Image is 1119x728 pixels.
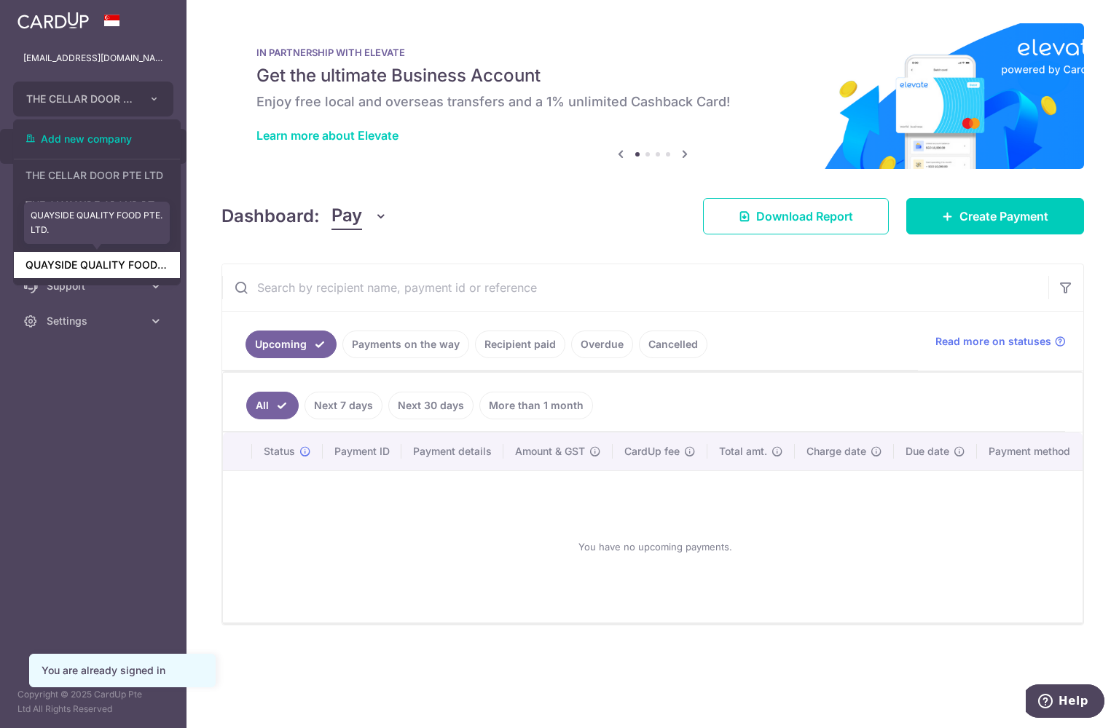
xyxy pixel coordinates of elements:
a: QUAYSIDE QUALITY FOOD PTE. LTD. [14,252,180,278]
span: Status [264,444,295,459]
div: You are already signed in [42,663,203,678]
input: Search by recipient name, payment id or reference [222,264,1048,311]
a: Learn more about Elevate [256,128,398,143]
h5: Get the ultimate Business Account [256,64,1049,87]
button: Pay [331,202,388,230]
a: Read more on statuses [935,334,1066,349]
a: Download Report [703,198,889,234]
span: Amount & GST [515,444,585,459]
span: Support [47,279,143,293]
button: THE CELLAR DOOR PTE LTD [13,82,173,116]
a: Cancelled [639,331,707,358]
p: IN PARTNERSHIP WITH ELEVATE [256,47,1049,58]
a: QUAYSIDE FOOD MANUFACTURING PTE. LTD. [14,222,180,248]
a: Add new company [14,126,180,152]
a: Upcoming [246,331,337,358]
th: Payment method [977,432,1088,470]
span: THE CELLAR DOOR PTE LTD [26,92,134,106]
th: Payment ID [323,432,401,470]
a: Payments on the way [342,331,469,358]
span: Due date [906,444,949,459]
span: Charge date [806,444,866,459]
span: Settings [47,314,143,328]
a: All [246,392,299,419]
p: [EMAIL_ADDRESS][DOMAIN_NAME] [23,51,163,66]
div: You have no upcoming payments. [240,483,1070,611]
a: THE QUAYSIDE GROUP PTE. LTD. [14,192,180,218]
a: Next 30 days [388,392,474,419]
div: QUAYSIDE QUALITY FOOD PTE. LTD. [24,202,170,244]
span: Read more on statuses [935,334,1051,349]
span: Help [33,10,63,23]
span: CardUp fee [624,444,680,459]
a: More than 1 month [479,392,593,419]
span: Create Payment [959,207,1048,225]
h6: Enjoy free local and overseas transfers and a 1% unlimited Cashback Card! [256,93,1049,111]
span: Total amt. [719,444,767,459]
ul: THE CELLAR DOOR PTE LTD [13,119,181,285]
th: Payment details [401,432,503,470]
h4: Dashboard: [221,203,320,229]
a: Overdue [571,331,633,358]
a: Recipient paid [475,331,565,358]
span: Pay [331,202,362,230]
a: THE CELLAR DOOR PTE LTD [14,162,180,189]
img: Renovation banner [221,23,1084,169]
span: Download Report [756,207,853,225]
a: Next 7 days [305,392,382,419]
iframe: Opens a widget where you can find more information [1026,684,1104,721]
a: Create Payment [906,198,1084,234]
img: CardUp [17,12,89,29]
